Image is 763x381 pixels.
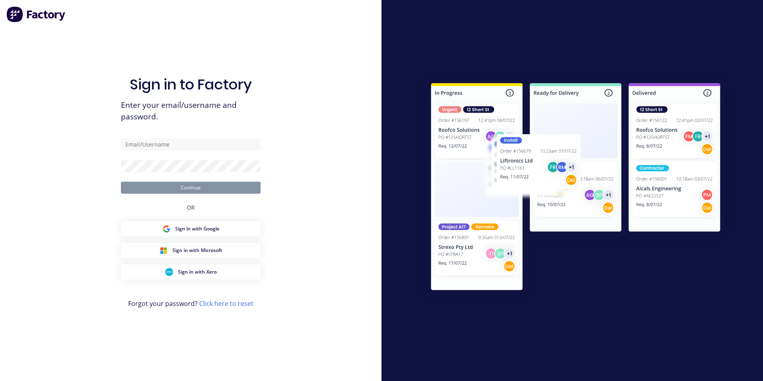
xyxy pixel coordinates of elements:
span: Sign in with Google [175,225,219,232]
button: Google Sign inSign in with Google [121,221,261,236]
button: Xero Sign inSign in with Xero [121,264,261,280]
h1: Sign in to Factory [130,76,252,93]
input: Email/Username [121,139,261,151]
div: OR [187,194,195,221]
span: Enter your email/username and password. [121,99,261,123]
img: Factory [6,6,66,22]
img: Microsoft Sign in [160,246,168,254]
a: Click here to reset [199,299,253,308]
span: Sign in with Xero [178,268,217,276]
button: Continue [121,182,261,194]
img: Sign in [413,67,738,309]
button: Microsoft Sign inSign in with Microsoft [121,243,261,258]
span: Forgot your password? [128,299,253,308]
span: Sign in with Microsoft [172,247,222,254]
img: Google Sign in [162,225,170,233]
img: Xero Sign in [165,268,173,276]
